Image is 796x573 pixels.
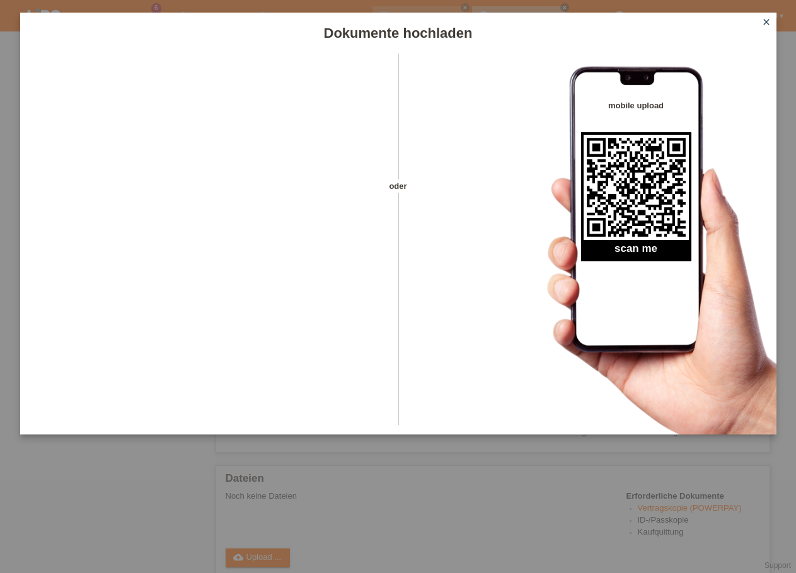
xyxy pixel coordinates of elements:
[376,179,420,193] span: oder
[581,242,691,261] h2: scan me
[20,25,776,41] h1: Dokumente hochladen
[758,16,775,30] a: close
[581,101,691,110] h4: mobile upload
[39,85,376,400] iframe: Upload
[761,17,771,27] i: close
